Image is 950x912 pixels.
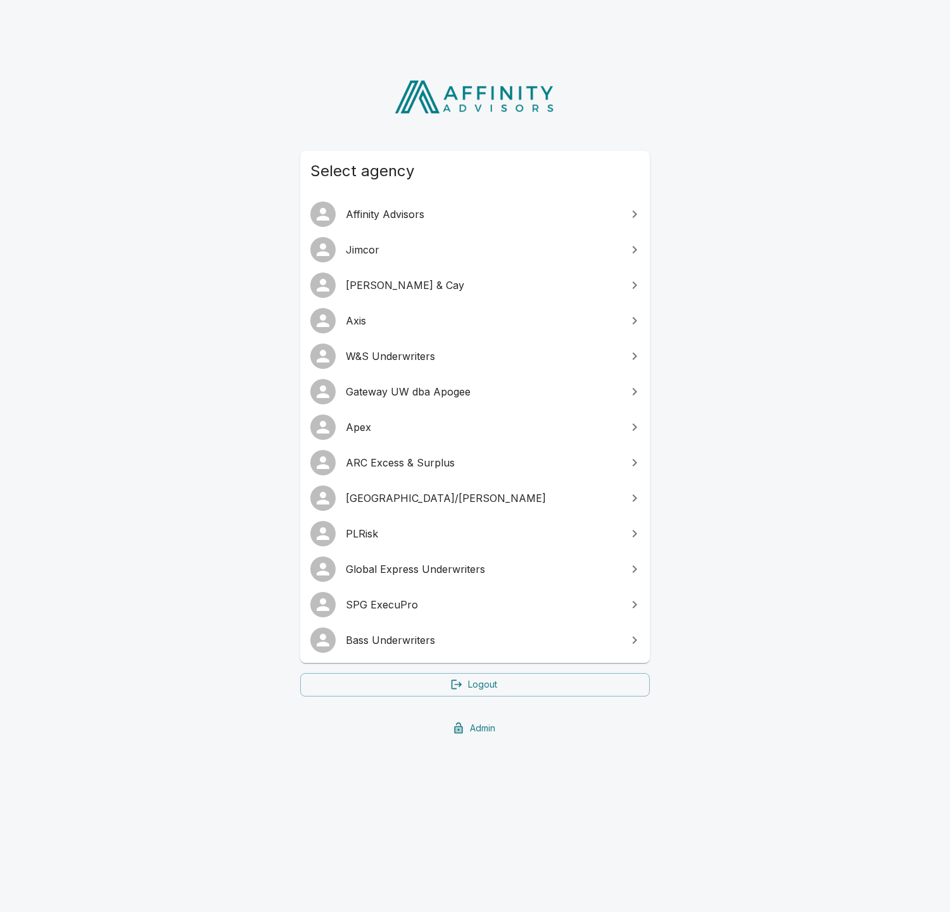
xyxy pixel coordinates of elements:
a: Apex [300,409,650,445]
span: W&S Underwriters [346,349,619,364]
a: Axis [300,303,650,338]
span: PLRisk [346,526,619,541]
a: Bass Underwriters [300,622,650,658]
a: [GEOGRAPHIC_DATA]/[PERSON_NAME] [300,480,650,516]
span: Affinity Advisors [346,207,619,222]
a: PLRisk [300,516,650,551]
a: Jimcor [300,232,650,267]
span: ARC Excess & Surplus [346,455,619,470]
img: Affinity Advisors Logo [384,76,566,118]
a: Gateway UW dba Apogee [300,374,650,409]
span: Select agency [310,161,640,181]
a: Admin [300,717,650,740]
span: Global Express Underwriters [346,562,619,577]
span: SPG ExecuPro [346,597,619,612]
a: [PERSON_NAME] & Cay [300,267,650,303]
a: Global Express Underwriters [300,551,650,587]
span: [GEOGRAPHIC_DATA]/[PERSON_NAME] [346,491,619,506]
span: Bass Underwriters [346,633,619,648]
a: W&S Underwriters [300,338,650,374]
span: Axis [346,313,619,328]
a: Logout [300,673,650,697]
span: [PERSON_NAME] & Cay [346,278,619,293]
span: Jimcor [346,242,619,257]
span: Apex [346,420,619,435]
a: SPG ExecuPro [300,587,650,622]
span: Gateway UW dba Apogee [346,384,619,399]
a: Affinity Advisors [300,196,650,232]
a: ARC Excess & Surplus [300,445,650,480]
